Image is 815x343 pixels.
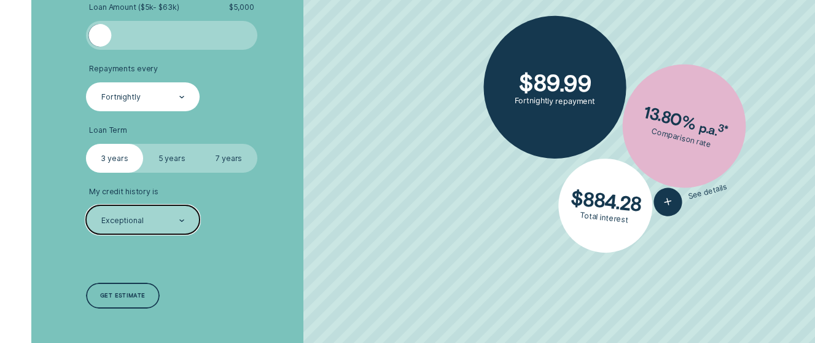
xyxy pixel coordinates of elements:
span: $ 5,000 [229,2,254,12]
label: 7 years [200,144,257,173]
div: Exceptional [101,216,144,226]
a: Get estimate [86,283,160,309]
span: Loan Amount ( $5k - $63k ) [89,2,179,12]
span: Loan Term [89,125,127,135]
label: 5 years [143,144,200,173]
label: 3 years [86,144,143,173]
button: See details [650,173,730,219]
span: Repayments every [89,64,158,74]
div: Fortnightly [101,93,141,103]
span: See details [687,181,728,200]
span: My credit history is [89,187,158,197]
